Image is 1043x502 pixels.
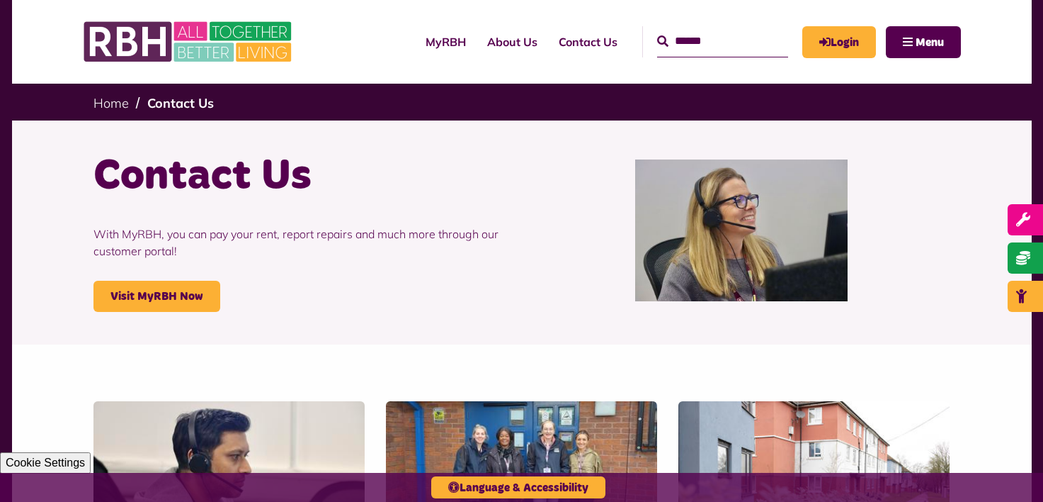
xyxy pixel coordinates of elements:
[147,95,214,111] a: Contact Us
[886,26,961,58] button: Navigation
[916,37,944,48] span: Menu
[83,14,295,69] img: RBH
[431,476,605,498] button: Language & Accessibility
[93,204,511,281] p: With MyRBH, you can pay your rent, report repairs and much more through our customer portal!
[548,23,628,61] a: Contact Us
[635,160,848,301] img: Contact Centre February 2024 (1)
[93,149,511,204] h1: Contact Us
[979,438,1043,502] iframe: Netcall Web Assistant for live chat
[93,95,129,111] a: Home
[415,23,477,61] a: MyRBH
[93,281,220,312] a: Visit MyRBH Now
[802,26,876,58] a: MyRBH
[477,23,548,61] a: About Us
